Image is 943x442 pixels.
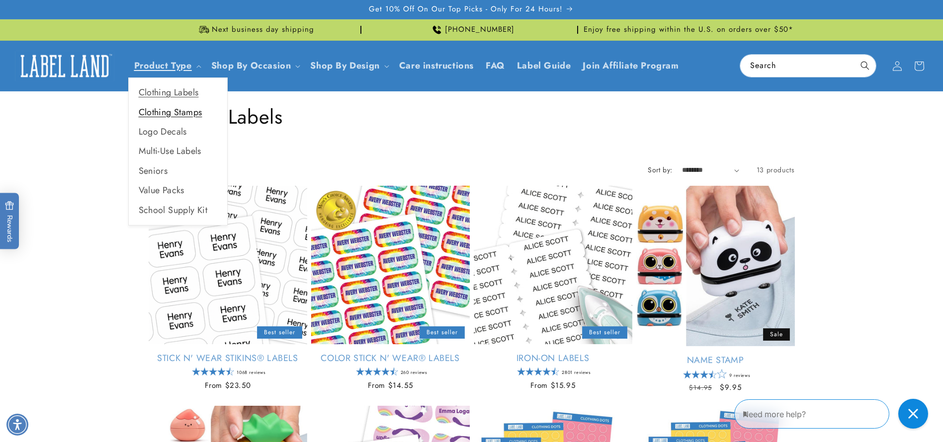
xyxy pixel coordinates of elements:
div: Announcement [149,19,361,40]
a: Multi-Use Labels [129,142,227,161]
span: Shop By Occasion [211,60,291,72]
span: Next business day shipping [212,25,314,35]
a: Clothing Stamps [129,103,227,122]
a: Label Guide [511,54,577,77]
summary: Product Type [128,54,205,77]
div: Announcement [582,19,795,40]
a: Iron-On Labels [474,353,632,364]
span: Care instructions [399,60,474,72]
a: School Supply Kit [129,201,227,220]
span: Rewards [5,201,14,242]
div: Accessibility Menu [6,414,28,436]
span: 13 products [757,165,795,175]
a: Product Type [134,59,192,72]
summary: Shop By Design [304,54,393,77]
button: Search [854,55,876,76]
span: Label Guide [517,60,571,72]
a: Logo Decals [129,122,227,142]
a: Color Stick N' Wear® Labels [311,353,470,364]
a: Shop By Design [310,59,379,72]
a: Label Land [11,47,118,85]
span: [PHONE_NUMBER] [445,25,514,35]
a: Value Packs [129,181,227,200]
span: Get 10% Off On Our Top Picks - Only For 24 Hours! [369,4,563,14]
a: Join Affiliate Program [577,54,685,77]
a: Seniors [129,161,227,181]
a: Name Stamp [636,355,795,366]
h1: Clothing Labels [149,104,795,130]
span: Join Affiliate Program [583,60,679,72]
a: Care instructions [393,54,480,77]
div: Announcement [365,19,578,40]
label: Sort by: [648,165,672,175]
a: Clothing Labels [129,83,227,102]
iframe: Sign Up via Text for Offers [8,363,126,392]
a: FAQ [480,54,511,77]
summary: Shop By Occasion [205,54,305,77]
iframe: Gorgias Floating Chat [734,395,933,432]
span: FAQ [486,60,505,72]
a: Stick N' Wear Stikins® Labels [149,353,307,364]
img: Label Land [15,51,114,81]
span: Enjoy free shipping within the U.S. on orders over $50* [584,25,793,35]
